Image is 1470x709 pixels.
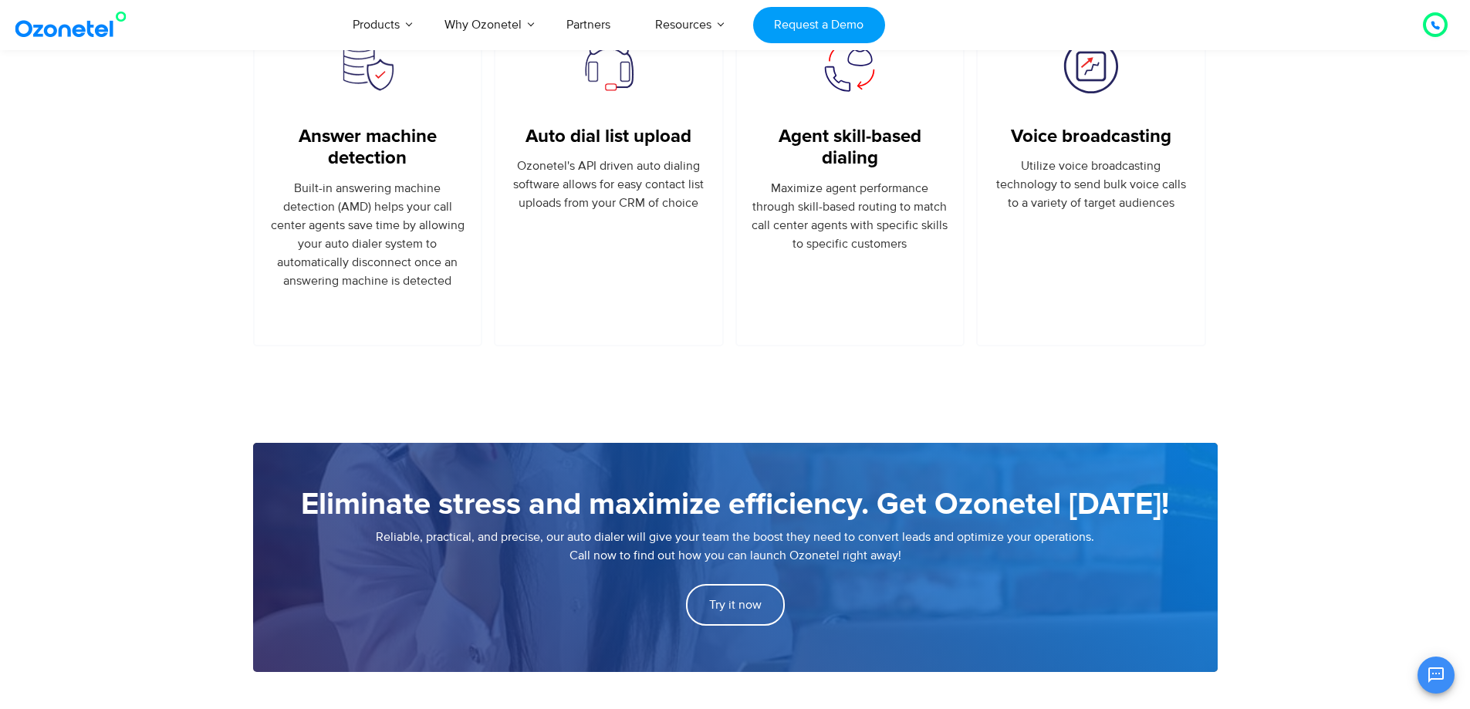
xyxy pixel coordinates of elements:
button: Open chat [1418,657,1455,694]
p: Ozonetel's API driven auto dialing software allows for easy contact list uploads from your CRM of... [509,157,708,212]
img: customer support [580,37,637,95]
a: Request a Demo [753,7,885,43]
a: Agent skill-based dialing [751,126,950,170]
p: Reliable, practical, and precise, our auto dialer will give your team the boost they need to conv... [284,528,1187,565]
a: Auto dial list upload [525,126,691,148]
img: prevent escalation [1062,37,1120,95]
a: Try it now [686,584,785,626]
a: Answer machine detection [269,126,468,170]
h5: Eliminate stress and maximize efficiency. Get Ozonetel [DATE]! [284,481,1187,528]
img: Outbound calls [335,37,400,95]
p: Utilize voice broadcasting technology to send bulk voice calls to a variety of target audiences [992,157,1191,212]
a: Voice broadcasting [1011,126,1171,148]
p: Built-in answering machine detection (AMD) helps your call center agents save time by allowing yo... [269,179,468,290]
p: Maximize agent performance through skill-based routing to match call center agents with specific ... [751,179,950,253]
span: Try it now [709,599,762,611]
